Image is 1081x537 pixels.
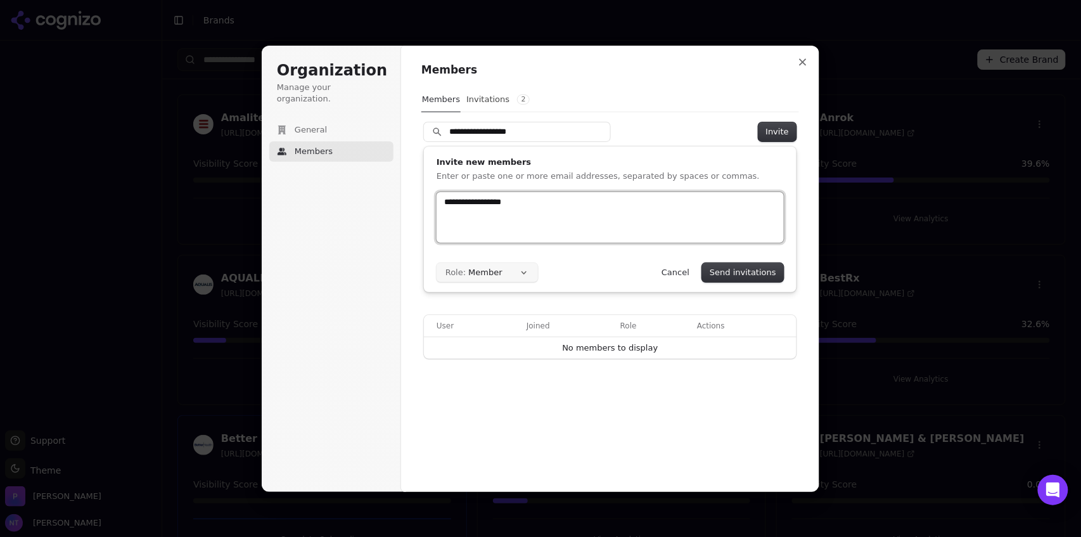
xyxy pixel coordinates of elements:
p: Enter or paste one or more email addresses, separated by spaces or commas. [437,171,784,182]
button: Cancel [654,263,697,282]
button: Close modal [791,51,814,74]
p: No members to display [563,342,658,354]
button: Send invitations [702,263,784,282]
h1: Organization [277,61,386,81]
button: Role:Member [437,263,538,282]
input: Search [424,122,610,141]
button: Members [421,87,461,112]
button: Invite [758,122,796,141]
span: Members [295,146,333,157]
h1: Invite new members [437,157,784,168]
button: Members [269,141,393,162]
th: User [424,315,521,337]
th: Joined [521,315,615,337]
th: Actions [692,315,796,337]
button: General [269,120,393,140]
p: Manage your organization. [277,82,386,105]
th: Role [615,315,692,337]
button: Invitations [466,87,530,112]
span: 2 [517,94,530,105]
div: Open Intercom Messenger [1038,475,1068,505]
span: General [295,124,327,136]
h1: Members [421,63,799,78]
